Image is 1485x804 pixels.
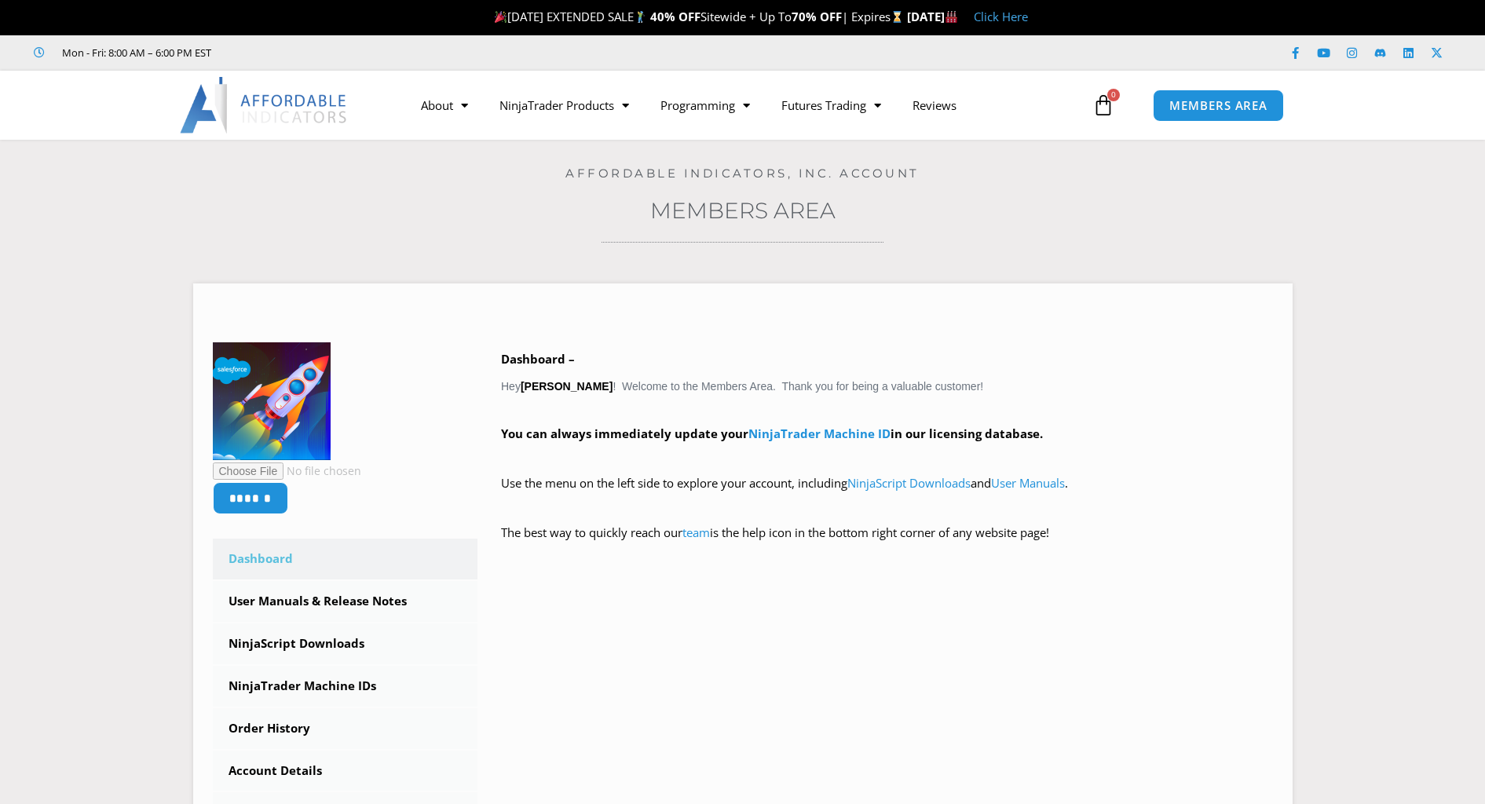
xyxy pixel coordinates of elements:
strong: [DATE] [907,9,958,24]
span: Mon - Fri: 8:00 AM – 6:00 PM EST [58,43,211,62]
a: MEMBERS AREA [1153,90,1284,122]
a: Order History [213,708,478,749]
strong: 70% OFF [792,9,842,24]
img: ⌛ [891,11,903,23]
strong: [PERSON_NAME] [521,380,613,393]
a: Futures Trading [766,87,897,123]
img: 🏭 [945,11,957,23]
a: NinjaTrader Machine ID [748,426,891,441]
img: 🎉 [495,11,507,23]
a: Reviews [897,87,972,123]
a: About [405,87,484,123]
img: 🏌️‍♂️ [635,11,646,23]
a: 0 [1069,82,1138,128]
a: NinjaTrader Machine IDs [213,666,478,707]
img: 1acc5d9c7e92b2525f255721042a4d1170e4d08d9b53877e09c80ad61e6aa6a5 [213,342,331,460]
b: Dashboard – [501,351,575,367]
strong: You can always immediately update your in our licensing database. [501,426,1043,441]
a: Programming [645,87,766,123]
a: NinjaScript Downloads [847,475,971,491]
a: User Manuals [991,475,1065,491]
p: Use the menu on the left side to explore your account, including and . [501,473,1273,517]
a: Click Here [974,9,1028,24]
img: LogoAI | Affordable Indicators – NinjaTrader [180,77,349,133]
span: MEMBERS AREA [1169,100,1267,111]
a: Dashboard [213,539,478,579]
a: team [682,524,710,540]
strong: 40% OFF [650,9,700,24]
p: The best way to quickly reach our is the help icon in the bottom right corner of any website page! [501,522,1273,566]
a: User Manuals & Release Notes [213,581,478,622]
iframe: Customer reviews powered by Trustpilot [233,45,469,60]
a: Affordable Indicators, Inc. Account [565,166,920,181]
nav: Menu [405,87,1088,123]
span: [DATE] EXTENDED SALE Sitewide + Up To | Expires [491,9,907,24]
div: Hey ! Welcome to the Members Area. Thank you for being a valuable customer! [501,349,1273,566]
a: Account Details [213,751,478,791]
a: Members Area [650,197,836,224]
a: NinjaScript Downloads [213,623,478,664]
a: NinjaTrader Products [484,87,645,123]
span: 0 [1107,89,1120,101]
